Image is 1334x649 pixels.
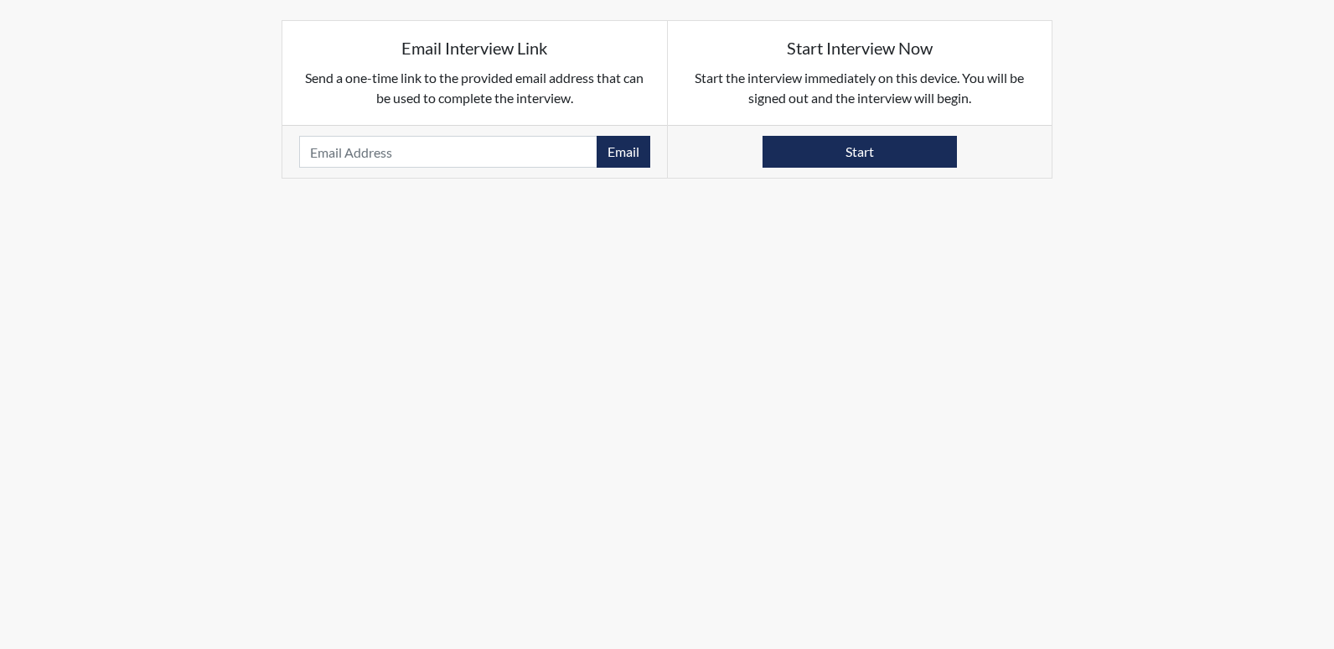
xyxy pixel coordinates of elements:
[685,38,1036,58] h5: Start Interview Now
[299,38,650,58] h5: Email Interview Link
[685,68,1036,108] p: Start the interview immediately on this device. You will be signed out and the interview will begin.
[299,136,597,168] input: Email Address
[763,136,957,168] button: Start
[299,68,650,108] p: Send a one-time link to the provided email address that can be used to complete the interview.
[597,136,650,168] button: Email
